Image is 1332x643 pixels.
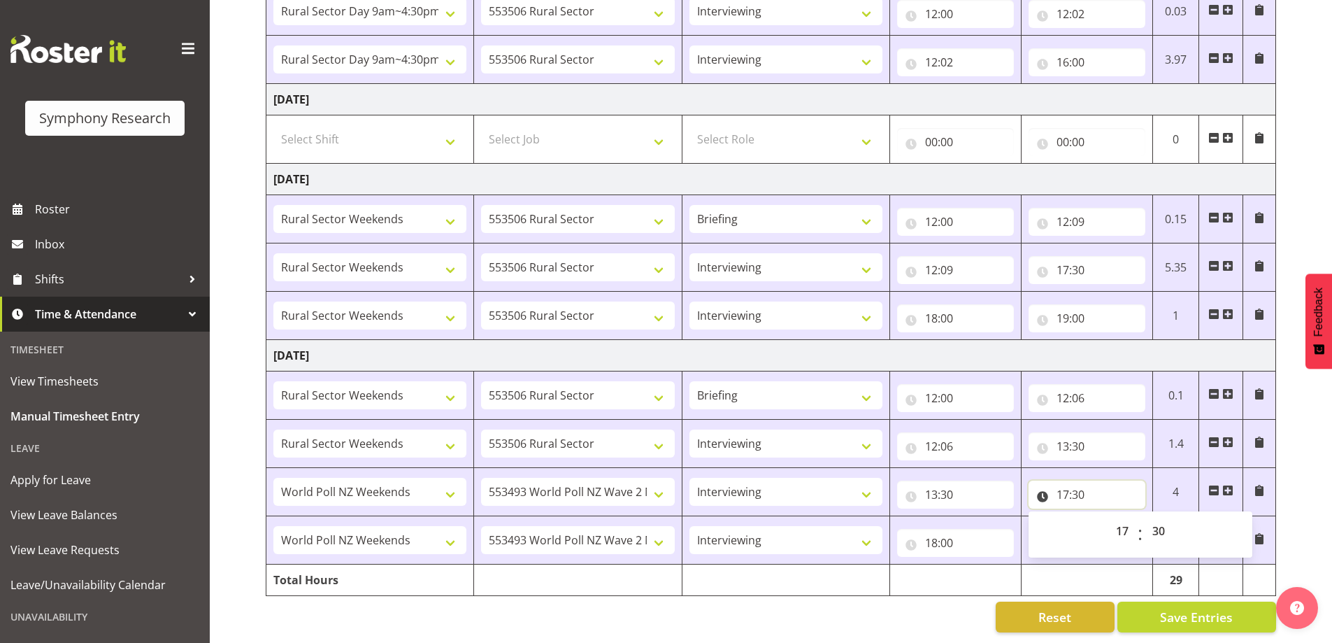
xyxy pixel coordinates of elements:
input: Click to select... [1029,48,1145,76]
button: Reset [996,602,1115,633]
span: Apply for Leave [10,469,199,490]
span: Leave/Unavailability Calendar [10,574,199,595]
div: Symphony Research [39,108,171,129]
input: Click to select... [897,304,1014,332]
span: View Leave Requests [10,539,199,560]
span: View Timesheets [10,371,199,392]
input: Click to select... [897,256,1014,284]
span: Manual Timesheet Entry [10,406,199,427]
input: Click to select... [897,128,1014,156]
td: 3.97 [1152,36,1199,84]
td: 1.4 [1152,420,1199,468]
div: Leave [3,434,206,462]
a: Leave/Unavailability Calendar [3,567,206,602]
div: Unavailability [3,602,206,631]
input: Click to select... [1029,208,1145,236]
span: Roster [35,199,203,220]
input: Click to select... [1029,384,1145,412]
input: Click to select... [1029,304,1145,332]
span: Save Entries [1160,608,1233,626]
a: View Leave Requests [3,532,206,567]
input: Click to select... [897,432,1014,460]
td: 1 [1152,292,1199,340]
td: 0.1 [1152,372,1199,420]
td: [DATE] [266,84,1276,115]
a: View Timesheets [3,364,206,399]
input: Click to select... [1029,256,1145,284]
td: [DATE] [266,340,1276,372]
input: Click to select... [897,208,1014,236]
input: Click to select... [1029,128,1145,156]
span: Shifts [35,269,182,290]
span: Inbox [35,234,203,255]
a: View Leave Balances [3,497,206,532]
input: Click to select... [897,384,1014,412]
span: Reset [1038,608,1071,626]
img: Rosterit website logo [10,35,126,63]
input: Click to select... [897,481,1014,509]
td: Total Hours [266,565,474,596]
td: [DATE] [266,164,1276,195]
span: Feedback [1312,288,1325,337]
a: Manual Timesheet Entry [3,399,206,434]
span: View Leave Balances [10,504,199,525]
input: Click to select... [897,529,1014,557]
div: Timesheet [3,335,206,364]
td: 5.35 [1152,243,1199,292]
a: Apply for Leave [3,462,206,497]
span: : [1138,517,1143,552]
td: 29 [1152,565,1199,596]
td: 4 [1152,468,1199,516]
span: Time & Attendance [35,304,182,325]
td: 0.15 [1152,195,1199,243]
input: Click to select... [1029,481,1145,509]
button: Save Entries [1117,602,1276,633]
img: help-xxl-2.png [1290,601,1304,615]
input: Click to select... [897,48,1014,76]
button: Feedback - Show survey [1305,274,1332,369]
input: Click to select... [1029,432,1145,460]
td: 0 [1152,115,1199,164]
